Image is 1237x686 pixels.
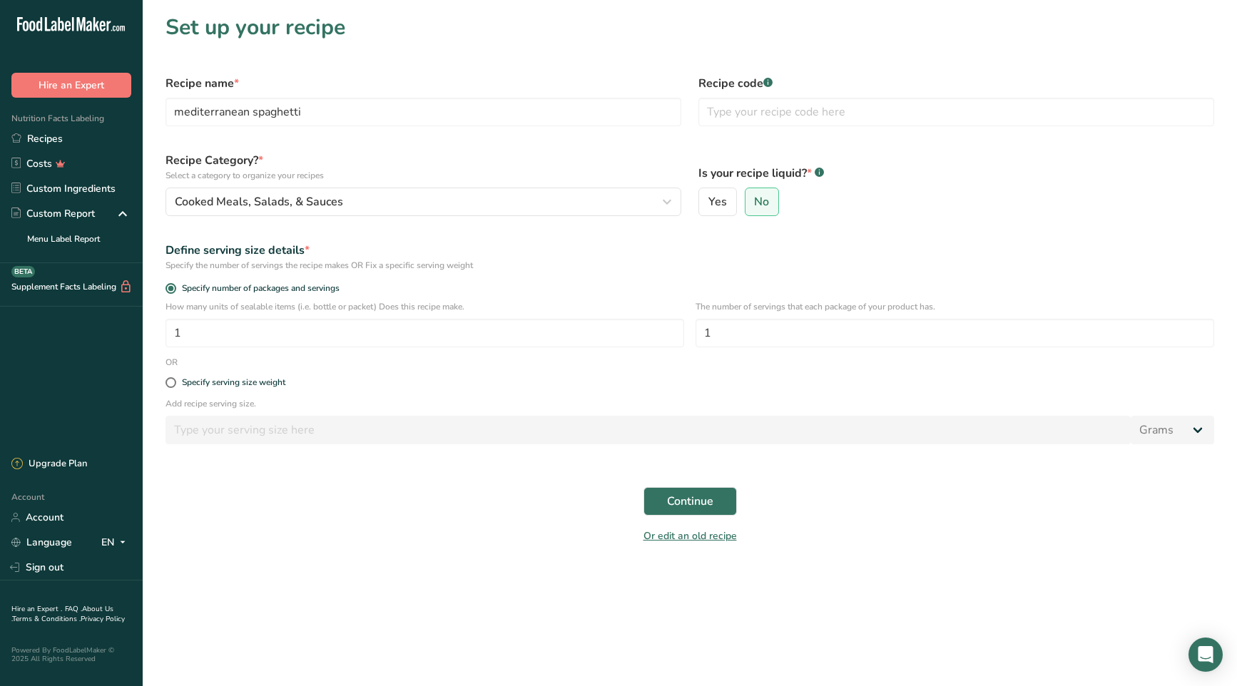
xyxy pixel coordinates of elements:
[698,98,1214,126] input: Type your recipe code here
[81,614,125,624] a: Privacy Policy
[11,604,113,624] a: About Us .
[643,529,737,543] a: Or edit an old recipe
[11,530,72,555] a: Language
[11,604,62,614] a: Hire an Expert .
[166,242,1214,259] div: Define serving size details
[754,195,769,209] span: No
[166,259,1214,272] div: Specify the number of servings the recipe makes OR Fix a specific serving weight
[166,397,1214,410] p: Add recipe serving size.
[166,11,1214,43] h1: Set up your recipe
[166,75,681,92] label: Recipe name
[1188,638,1223,672] div: Open Intercom Messenger
[166,98,681,126] input: Type your recipe name here
[157,356,186,369] div: OR
[698,75,1214,92] label: Recipe code
[166,188,681,216] button: Cooked Meals, Salads, & Sauces
[11,646,131,663] div: Powered By FoodLabelMaker © 2025 All Rights Reserved
[643,487,737,516] button: Continue
[176,283,340,294] span: Specify number of packages and servings
[11,206,95,221] div: Custom Report
[12,614,81,624] a: Terms & Conditions .
[11,73,131,98] button: Hire an Expert
[166,416,1131,444] input: Type your serving size here
[166,300,684,313] p: How many units of sealable items (i.e. bottle or packet) Does this recipe make.
[11,457,87,471] div: Upgrade Plan
[175,193,343,210] span: Cooked Meals, Salads, & Sauces
[696,300,1214,313] p: The number of servings that each package of your product has.
[708,195,727,209] span: Yes
[667,493,713,510] span: Continue
[11,266,35,277] div: BETA
[698,165,1214,182] label: Is your recipe liquid?
[101,534,131,551] div: EN
[182,377,285,388] div: Specify serving size weight
[166,152,681,182] label: Recipe Category?
[65,604,82,614] a: FAQ .
[166,169,681,182] p: Select a category to organize your recipes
